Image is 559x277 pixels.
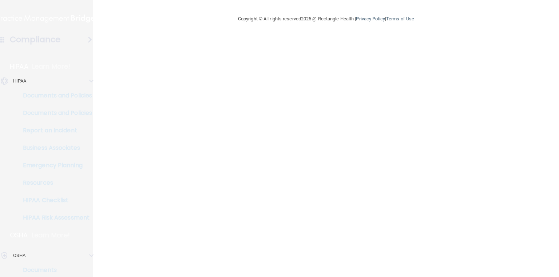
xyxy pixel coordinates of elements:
[10,35,60,45] h4: Compliance
[5,266,104,274] p: Documents
[5,197,104,204] p: HIPAA Checklist
[5,179,104,186] p: Resources
[356,16,385,21] a: Privacy Policy
[5,109,104,117] p: Documents and Policies
[10,62,28,71] p: HIPAA
[193,7,459,31] div: Copyright © All rights reserved 2025 @ Rectangle Health | |
[386,16,414,21] a: Terms of Use
[5,127,104,134] p: Report an Incident
[10,231,28,240] p: OSHA
[32,231,70,240] p: Learn More!
[32,62,71,71] p: Learn More!
[5,214,104,221] p: HIPAA Risk Assessment
[5,144,104,152] p: Business Associates
[5,92,104,99] p: Documents and Policies
[5,162,104,169] p: Emergency Planning
[13,251,25,260] p: OSHA
[13,77,27,85] p: HIPAA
